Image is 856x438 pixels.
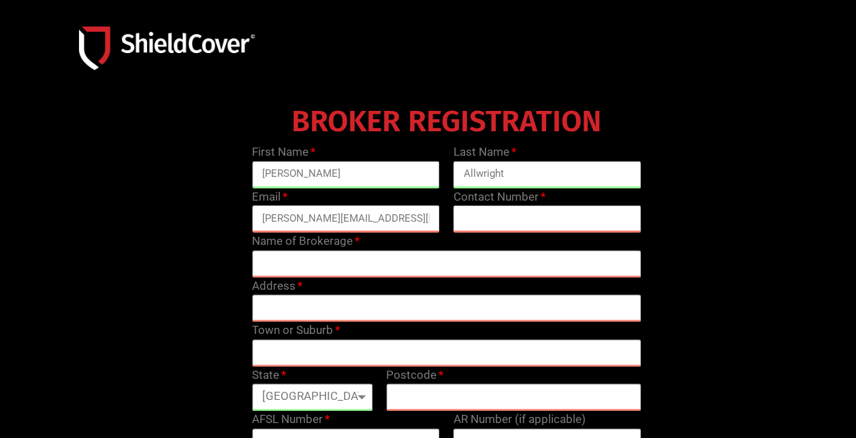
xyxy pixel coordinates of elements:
[252,233,360,250] label: Name of Brokerage
[252,188,287,206] label: Email
[454,411,586,428] label: AR Number (if applicable)
[245,114,648,130] h4: BROKER REGISTRATION
[252,144,315,161] label: First Name
[79,27,255,69] img: Shield-Cover-Underwriting-Australia-logo-full
[454,188,545,206] label: Contact Number
[252,367,286,384] label: State
[454,144,516,161] label: Last Name
[252,322,340,339] label: Town or Suburb
[386,367,443,384] label: Postcode
[252,411,330,428] label: AFSL Number
[252,277,302,295] label: Address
